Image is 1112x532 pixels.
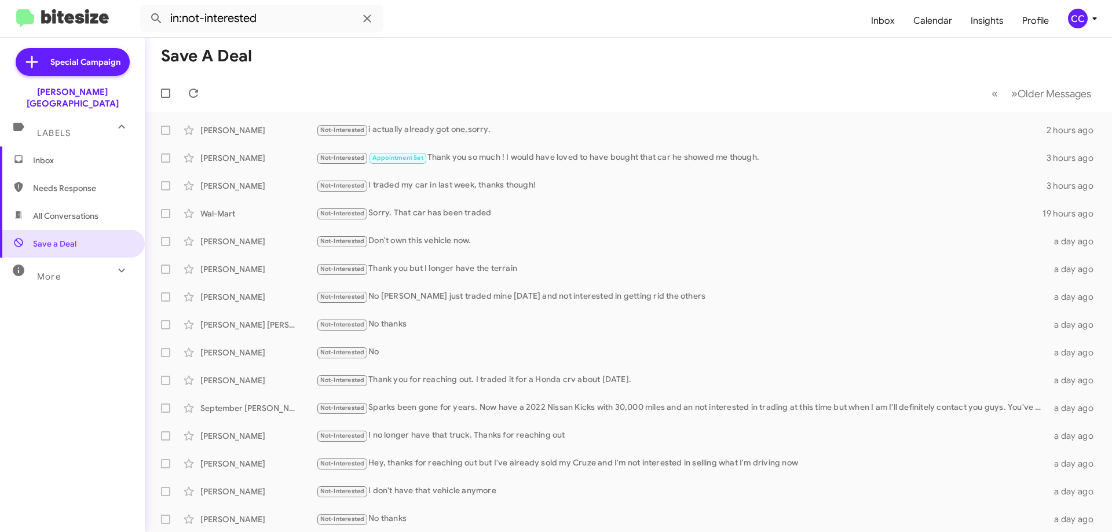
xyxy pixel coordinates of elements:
[320,376,365,384] span: Not-Interested
[200,208,316,219] div: Wal-Mart
[316,457,1047,470] div: Hey, thanks for reaching out but I've already sold my Cruze and I'm not interested in selling wha...
[1047,152,1103,164] div: 3 hours ago
[320,293,365,300] span: Not-Interested
[37,128,71,138] span: Labels
[1004,82,1098,105] button: Next
[320,460,365,467] span: Not-Interested
[961,4,1013,38] a: Insights
[50,56,120,68] span: Special Campaign
[316,234,1047,248] div: Don't own this vehicle now.
[200,236,316,247] div: [PERSON_NAME]
[316,207,1042,220] div: Sorry. That car has been traded
[320,210,365,217] span: Not-Interested
[320,515,365,523] span: Not-Interested
[1047,319,1103,331] div: a day ago
[1058,9,1099,28] button: CC
[316,485,1047,498] div: I don't have that vehicle anymore
[316,151,1047,164] div: Thank you so much ! I would have loved to have bought that car he showed me though.
[862,4,904,38] a: Inbox
[200,263,316,275] div: [PERSON_NAME]
[316,429,1047,442] div: I no longer have that truck. Thanks for reaching out
[1047,291,1103,303] div: a day ago
[1068,9,1088,28] div: CC
[320,432,365,439] span: Not-Interested
[200,152,316,164] div: [PERSON_NAME]
[1047,347,1103,358] div: a day ago
[316,179,1047,192] div: I traded my car in last week, thanks though!
[904,4,961,38] a: Calendar
[1047,124,1103,136] div: 2 hours ago
[316,512,1047,526] div: No thanks
[316,346,1047,359] div: No
[316,123,1047,137] div: i actually already got one,sorry.
[1047,513,1103,525] div: a day ago
[140,5,383,32] input: Search
[200,180,316,192] div: [PERSON_NAME]
[1047,402,1103,414] div: a day ago
[1013,4,1058,38] a: Profile
[1047,458,1103,469] div: a day ago
[985,82,1098,105] nav: Page navigation example
[200,402,316,414] div: September [PERSON_NAME]
[320,154,365,162] span: Not-Interested
[1018,87,1091,100] span: Older Messages
[985,82,1005,105] button: Previous
[200,319,316,331] div: [PERSON_NAME] [PERSON_NAME]
[316,373,1047,387] div: Thank you for reaching out. I traded it for a Honda crv about [DATE].
[16,48,130,76] a: Special Campaign
[1047,375,1103,386] div: a day ago
[320,182,365,189] span: Not-Interested
[372,154,423,162] span: Appointment Set
[200,124,316,136] div: [PERSON_NAME]
[1047,236,1103,247] div: a day ago
[320,321,365,328] span: Not-Interested
[320,487,365,495] span: Not-Interested
[320,404,365,412] span: Not-Interested
[316,290,1047,303] div: No [PERSON_NAME] just traded mine [DATE] and not interested in getting rid the others
[1047,180,1103,192] div: 3 hours ago
[200,347,316,358] div: [PERSON_NAME]
[200,486,316,497] div: [PERSON_NAME]
[320,348,365,356] span: Not-Interested
[1047,263,1103,275] div: a day ago
[320,237,365,245] span: Not-Interested
[992,86,998,101] span: «
[161,47,252,65] h1: Save a Deal
[33,210,98,222] span: All Conversations
[200,291,316,303] div: [PERSON_NAME]
[316,318,1047,331] div: No thanks
[33,238,76,250] span: Save a Deal
[37,271,61,282] span: More
[1042,208,1103,219] div: 19 hours ago
[316,262,1047,276] div: Thank you but I longer have the terrain
[200,458,316,469] div: [PERSON_NAME]
[200,375,316,386] div: [PERSON_NAME]
[320,126,365,134] span: Not-Interested
[200,430,316,442] div: [PERSON_NAME]
[316,401,1047,414] div: Sparks been gone for years. Now have a 2022 Nissan Kicks with 30,000 miles and an not interested ...
[1011,86,1018,101] span: »
[200,513,316,525] div: [PERSON_NAME]
[320,265,365,273] span: Not-Interested
[1047,430,1103,442] div: a day ago
[33,155,131,166] span: Inbox
[33,182,131,194] span: Needs Response
[1047,486,1103,497] div: a day ago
